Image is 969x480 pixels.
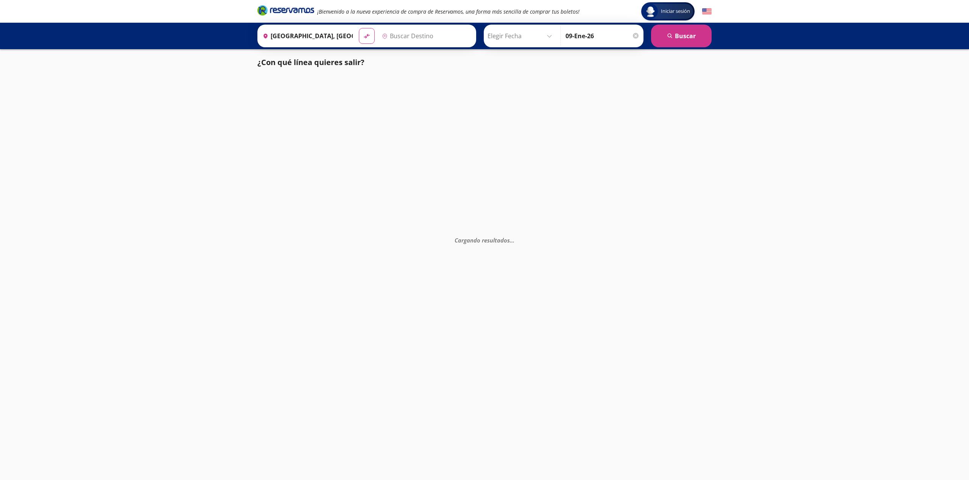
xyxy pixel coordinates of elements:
[702,7,712,16] button: English
[257,57,365,68] p: ¿Con qué línea quieres salir?
[455,236,514,244] em: Cargando resultados
[260,26,353,45] input: Buscar Origen
[510,236,511,244] span: .
[379,26,472,45] input: Buscar Destino
[566,26,640,45] input: Opcional
[488,26,555,45] input: Elegir Fecha
[257,5,314,16] i: Brand Logo
[513,236,514,244] span: .
[317,8,580,15] em: ¡Bienvenido a la nueva experiencia de compra de Reservamos, una forma más sencilla de comprar tus...
[257,5,314,18] a: Brand Logo
[651,25,712,47] button: Buscar
[511,236,513,244] span: .
[658,8,693,15] span: Iniciar sesión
